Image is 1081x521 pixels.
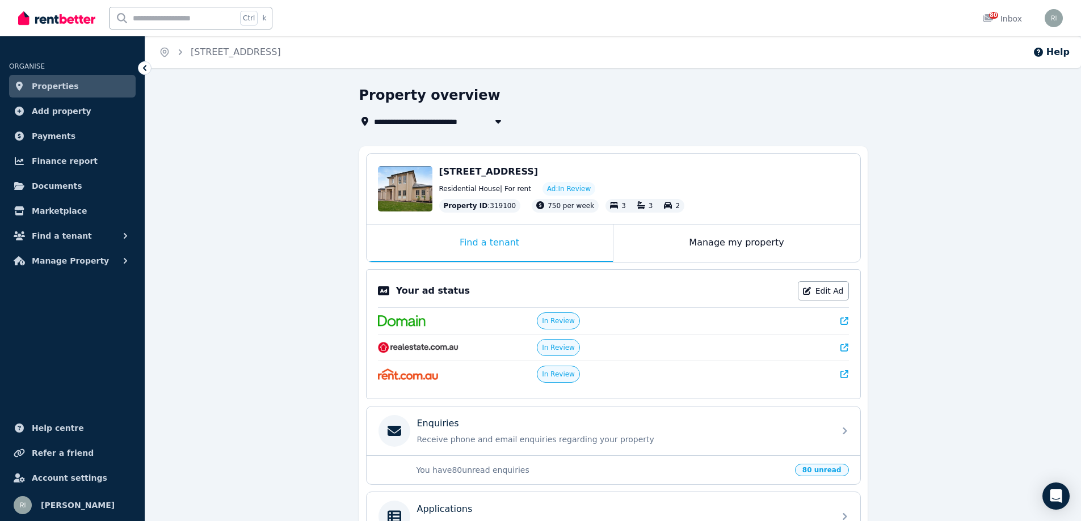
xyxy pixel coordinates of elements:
[32,154,98,168] span: Finance report
[9,62,45,70] span: ORGANISE
[359,86,500,104] h1: Property overview
[32,79,79,93] span: Properties
[367,225,613,262] div: Find a tenant
[378,368,439,380] img: Rent.com.au
[1045,9,1063,27] img: Rajshekar Indela
[1042,482,1070,510] div: Open Intercom Messenger
[9,442,136,464] a: Refer a friend
[32,104,91,118] span: Add property
[548,202,594,210] span: 750 per week
[9,467,136,489] a: Account settings
[982,13,1022,24] div: Inbox
[9,75,136,98] a: Properties
[9,417,136,439] a: Help centre
[41,498,115,512] span: [PERSON_NAME]
[439,184,531,193] span: Residential House | For rent
[9,125,136,147] a: Payments
[439,166,539,177] span: [STREET_ADDRESS]
[542,370,575,379] span: In Review
[439,199,521,213] div: : 319100
[547,184,591,193] span: Ad: In Review
[32,204,87,218] span: Marketplace
[378,315,426,327] img: Domain.com.au
[14,496,32,514] img: Rajshekar Indela
[32,254,109,268] span: Manage Property
[444,201,488,210] span: Property ID
[1033,45,1070,59] button: Help
[9,100,136,122] a: Add property
[649,202,653,210] span: 3
[9,225,136,247] button: Find a tenant
[378,342,459,353] img: RealEstate.com.au
[417,502,473,516] p: Applications
[675,202,680,210] span: 2
[613,225,860,262] div: Manage my property
[542,343,575,352] span: In Review
[18,10,95,27] img: RentBetter
[989,12,998,19] span: 80
[32,179,82,193] span: Documents
[417,417,459,430] p: Enquiries
[240,11,258,26] span: Ctrl
[396,284,470,298] p: Your ad status
[417,464,788,476] p: You have 80 unread enquiries
[145,36,295,68] nav: Breadcrumb
[417,434,828,445] p: Receive phone and email enquiries regarding your property
[9,200,136,222] a: Marketplace
[32,129,75,143] span: Payments
[191,46,281,57] a: [STREET_ADDRESS]
[798,281,849,300] a: Edit Ad
[795,464,849,476] span: 80 unread
[367,406,860,455] a: EnquiriesReceive phone and email enquiries regarding your property
[32,229,92,243] span: Find a tenant
[32,421,84,435] span: Help centre
[262,14,266,23] span: k
[32,446,94,460] span: Refer a friend
[542,316,575,325] span: In Review
[9,175,136,197] a: Documents
[32,471,107,485] span: Account settings
[9,150,136,172] a: Finance report
[621,202,626,210] span: 3
[9,249,136,272] button: Manage Property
